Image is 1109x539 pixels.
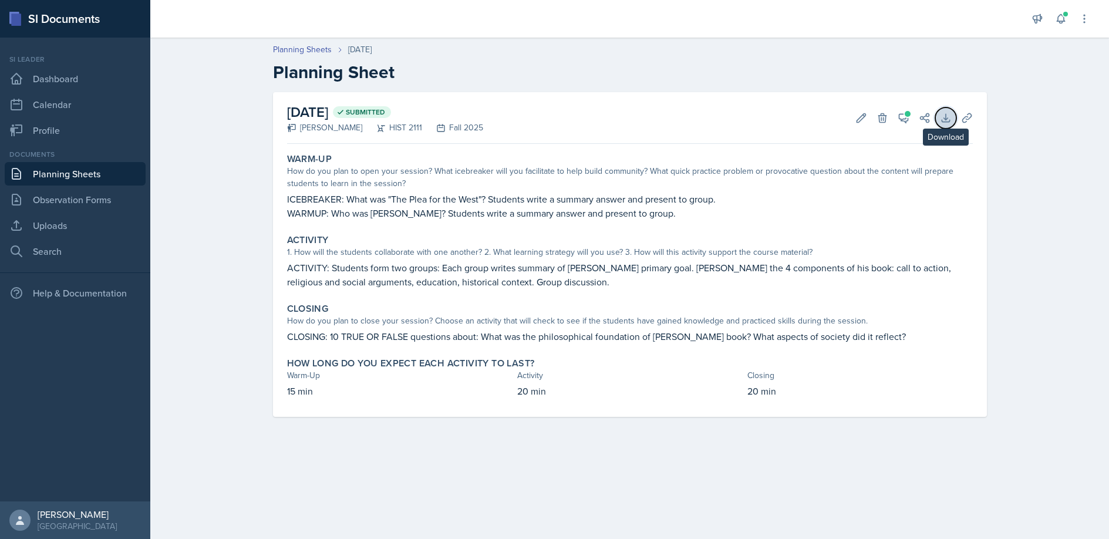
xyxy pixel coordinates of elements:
a: Calendar [5,93,146,116]
div: Activity [517,369,743,382]
div: Warm-Up [287,369,513,382]
a: Search [5,240,146,263]
a: Observation Forms [5,188,146,211]
p: ICEBREAKER: What was "The Plea for the West"? Students write a summary answer and present to group. [287,192,973,206]
a: Dashboard [5,67,146,90]
p: 20 min [517,384,743,398]
p: 15 min [287,384,513,398]
div: [PERSON_NAME] [38,508,117,520]
h2: Planning Sheet [273,62,987,83]
div: [PERSON_NAME] [287,122,362,134]
p: ACTIVITY: Students form two groups: Each group writes summary of [PERSON_NAME] primary goal. [PER... [287,261,973,289]
div: Documents [5,149,146,160]
p: CLOSING: 10 TRUE OR FALSE questions about: What was the philosophical foundation of [PERSON_NAME]... [287,329,973,343]
div: [GEOGRAPHIC_DATA] [38,520,117,532]
label: Closing [287,303,329,315]
label: Activity [287,234,329,246]
a: Profile [5,119,146,142]
div: How do you plan to open your session? What icebreaker will you facilitate to help build community... [287,165,973,190]
div: 1. How will the students collaborate with one another? 2. What learning strategy will you use? 3.... [287,246,973,258]
div: How do you plan to close your session? Choose an activity that will check to see if the students ... [287,315,973,327]
div: Fall 2025 [422,122,483,134]
h2: [DATE] [287,102,483,123]
a: Planning Sheets [5,162,146,186]
div: HIST 2111 [362,122,422,134]
div: Help & Documentation [5,281,146,305]
a: Planning Sheets [273,43,332,56]
label: How long do you expect each activity to last? [287,358,535,369]
button: Download [935,107,956,129]
div: Si leader [5,54,146,65]
div: Closing [747,369,973,382]
span: Submitted [346,107,385,117]
a: Uploads [5,214,146,237]
div: [DATE] [348,43,372,56]
p: 20 min [747,384,973,398]
p: WARMUP: Who was [PERSON_NAME]? Students write a summary answer and present to group. [287,206,973,220]
label: Warm-Up [287,153,332,165]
